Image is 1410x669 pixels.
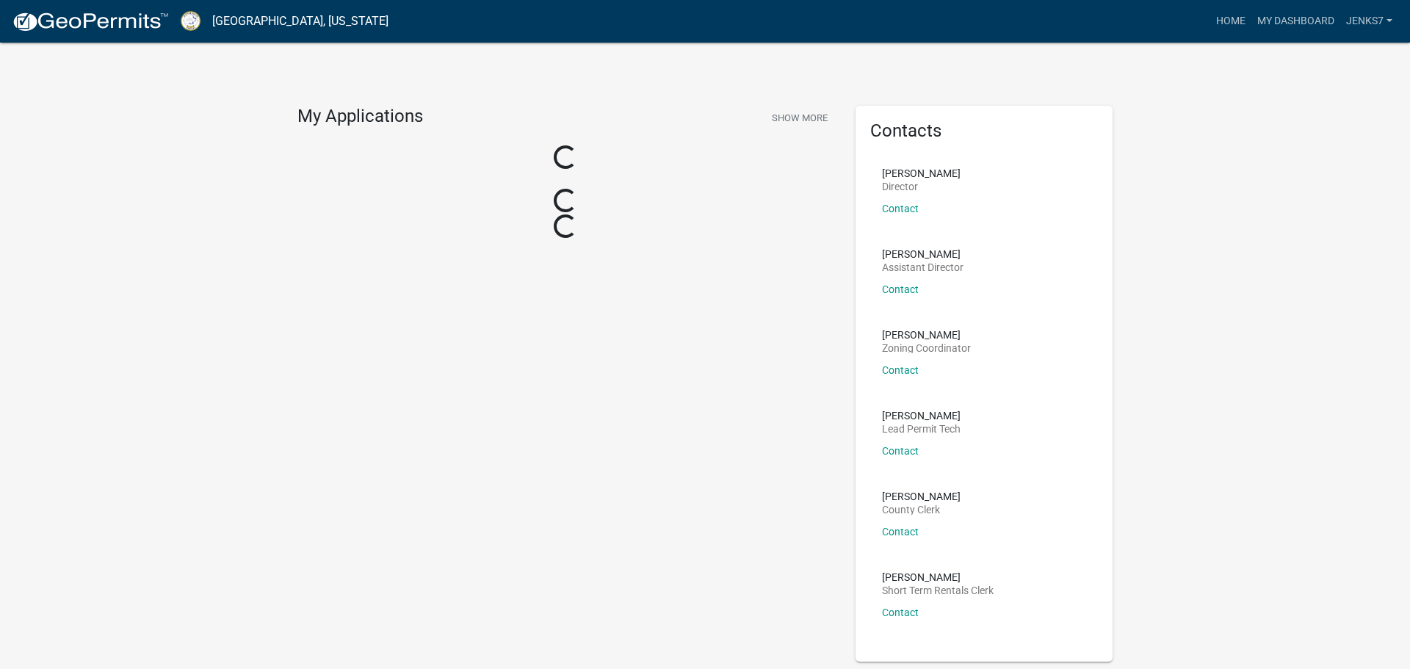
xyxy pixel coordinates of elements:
button: Show More [766,106,834,130]
a: Contact [882,203,919,214]
p: [PERSON_NAME] [882,572,994,582]
p: [PERSON_NAME] [882,168,961,178]
h4: My Applications [297,106,423,128]
a: jenks7 [1340,7,1398,35]
p: Zoning Coordinator [882,343,971,353]
p: [PERSON_NAME] [882,411,961,421]
p: [PERSON_NAME] [882,330,971,340]
h5: Contacts [870,120,1098,142]
a: Contact [882,364,919,376]
p: [PERSON_NAME] [882,491,961,502]
a: Contact [882,283,919,295]
a: Contact [882,445,919,457]
p: Lead Permit Tech [882,424,961,434]
a: Contact [882,607,919,618]
a: [GEOGRAPHIC_DATA], [US_STATE] [212,9,388,34]
img: Putnam County, Georgia [181,11,200,31]
p: [PERSON_NAME] [882,249,963,259]
a: Home [1210,7,1251,35]
a: My Dashboard [1251,7,1340,35]
p: County Clerk [882,505,961,515]
a: Contact [882,526,919,538]
p: Short Term Rentals Clerk [882,585,994,596]
p: Assistant Director [882,262,963,272]
p: Director [882,181,961,192]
